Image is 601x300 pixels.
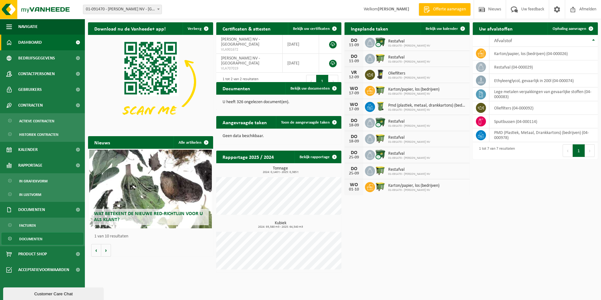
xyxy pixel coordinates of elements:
div: 01-10 [348,187,360,192]
span: Wat betekent de nieuwe RED-richtlijn voor u als klant? [94,211,203,222]
div: 1 tot 2 van 2 resultaten [219,74,258,88]
img: Download de VHEPlus App [88,35,213,129]
button: Vorige [91,244,101,257]
img: WB-1100-HPE-GN-50 [375,133,386,144]
div: DO [348,134,360,139]
span: [PERSON_NAME] NV - [GEOGRAPHIC_DATA] [221,56,260,66]
div: WO [348,102,360,107]
div: 11-09 [348,43,360,47]
td: [DATE] [283,35,319,54]
h2: Certificaten & attesten [216,22,277,35]
div: 1 tot 7 van 7 resultaten [476,144,515,158]
span: 01-091470 - [PERSON_NAME] NV [388,92,439,96]
img: WB-1100-HPE-GN-50 [375,53,386,64]
span: Facturen [19,219,36,231]
a: In grafiekvorm [2,175,83,187]
a: Bekijk rapportage [295,151,341,163]
span: Restafval [388,39,430,44]
div: WO [348,86,360,91]
div: DO [348,54,360,59]
span: In lijstvorm [19,189,41,201]
span: Restafval [388,119,430,124]
span: Afvalstof [494,38,512,43]
iframe: chat widget [3,286,105,300]
div: DO [348,38,360,43]
img: WB-0240-HPE-BK-01 [375,69,386,80]
span: VLA707019 [221,66,278,71]
span: [PERSON_NAME] NV - [GEOGRAPHIC_DATA] [221,37,260,47]
button: 1 [573,144,585,157]
span: 01-091470 - [PERSON_NAME] NV [388,124,430,128]
a: Bekijk uw kalender [421,22,469,35]
h2: Aangevraagde taken [216,116,273,128]
span: Karton/papier, los (bedrijven) [388,183,439,188]
span: Bekijk uw kalender [426,27,458,31]
h2: Download nu de Vanheede+ app! [88,22,172,35]
span: Restafval [388,55,430,60]
span: 01-091470 - [PERSON_NAME] NV [388,44,430,48]
div: 17-09 [348,107,360,112]
div: 12-09 [348,75,360,80]
span: Product Shop [18,246,47,262]
a: Historiek contracten [2,128,83,140]
span: Acceptatievoorwaarden [18,262,69,278]
a: Documenten [2,233,83,245]
span: Offerte aanvragen [432,6,467,13]
span: 2024: 93,580 m3 - 2025: 64,540 m3 [219,225,341,229]
span: VLA901672 [221,47,278,52]
td: restafval (04-000029) [489,60,598,74]
a: Wat betekent de nieuwe RED-richtlijn voor u als klant? [89,150,212,228]
td: lege metalen verpakkingen van gevaarlijke stoffen (04-000083) [489,87,598,101]
span: 01-091470 - [PERSON_NAME] NV [388,140,430,144]
span: Dashboard [18,35,42,50]
h3: Kubiek [219,221,341,229]
img: WB-1100-HPE-GN-50 [375,165,386,176]
button: Next [328,75,338,87]
span: 01-091470 - MYLLE H. NV - BELLEGEM [83,5,162,14]
button: Previous [563,144,573,157]
span: In grafiekvorm [19,175,47,187]
div: DO [348,150,360,155]
span: 01-091470 - [PERSON_NAME] NV [388,172,430,176]
span: Karton/papier, los (bedrijven) [388,87,439,92]
h2: Rapportage 2025 / 2024 [216,151,280,163]
span: 01-091470 - [PERSON_NAME] NV [388,188,439,192]
img: WB-1100-CU [375,149,386,160]
span: Actieve contracten [19,115,54,127]
div: DO [348,118,360,123]
span: 01-091470 - [PERSON_NAME] NV [388,156,430,160]
div: 11-09 [348,59,360,64]
span: 01-091470 - [PERSON_NAME] NV [388,76,430,80]
a: Offerte aanvragen [419,3,471,16]
div: 25-09 [348,171,360,176]
span: Restafval [388,167,430,172]
td: ethyleenglycol, gevaarlijk in 200l (04-000074) [489,74,598,87]
div: DO [348,166,360,171]
span: 01-091470 - [PERSON_NAME] NV [388,108,466,112]
div: WO [348,182,360,187]
span: Historiek contracten [19,129,58,141]
td: karton/papier, los (bedrijven) (04-000026) [489,47,598,60]
span: 2024: 0,140 t - 2025: 0,385 t [219,171,341,174]
a: In lijstvorm [2,188,83,200]
span: Bekijk uw certificaten [293,27,330,31]
td: PMD (Plastiek, Metaal, Drankkartons) (bedrijven) (04-000978) [489,128,598,142]
h3: Tonnage [219,166,341,174]
img: WB-1100-CU [375,117,386,128]
button: Previous [306,75,316,87]
a: Bekijk uw certificaten [288,22,341,35]
span: Restafval [388,135,430,140]
td: spuitbussen (04-000114) [489,115,598,128]
span: 01-091470 - MYLLE H. NV - BELLEGEM [83,5,162,14]
img: WB-1100-CU [375,37,386,47]
span: Rapportage [18,158,42,173]
p: Geen data beschikbaar. [223,134,335,138]
button: 1 [316,75,328,87]
span: Gebruikers [18,82,42,97]
span: Oliefilters [388,71,430,76]
td: [DATE] [283,54,319,73]
p: U heeft 326 ongelezen document(en). [223,100,335,104]
div: VR [348,70,360,75]
h2: Documenten [216,82,256,94]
